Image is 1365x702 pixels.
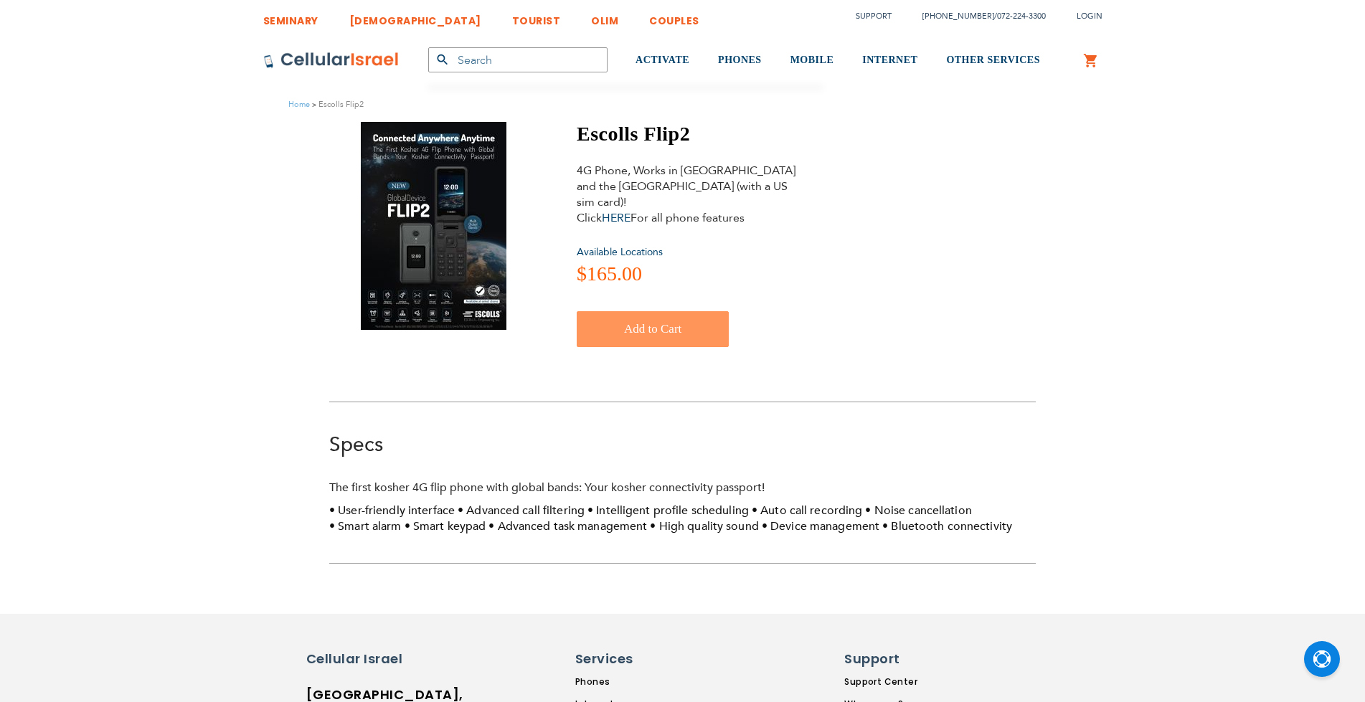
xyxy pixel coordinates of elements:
h1: Escolls Flip2 [577,122,799,146]
span: MOBILE [790,54,834,65]
li: / [908,6,1046,27]
a: [PHONE_NUMBER] [922,11,994,22]
h6: Services [575,650,697,668]
li: Smart alarm [329,518,402,534]
a: Support Center [844,675,938,688]
h6: Cellular Israel [306,650,428,668]
li: Smart keypad [405,518,486,534]
li: Intelligent profile scheduling [587,503,749,518]
a: 072-224-3300 [997,11,1046,22]
div: 4G Phone, Works in [GEOGRAPHIC_DATA] and the [GEOGRAPHIC_DATA] (with a US sim card)! [577,163,799,226]
span: OTHER SERVICES [946,54,1040,65]
a: [DEMOGRAPHIC_DATA] [349,4,481,30]
span: Login [1077,11,1102,22]
p: The first kosher 4G flip phone with global bands: Your kosher connectivity passport! [329,480,1036,495]
li: High quality sound [650,518,758,534]
a: INTERNET [862,34,917,87]
li: Noise cancellation [865,503,971,518]
h6: Support [844,650,930,668]
a: HERE [602,210,630,226]
a: PHONES [718,34,762,87]
img: Cellular Israel Logo [263,52,400,69]
li: User-friendly interface [329,503,455,518]
span: $165.00 [577,262,642,285]
span: INTERNET [862,54,917,65]
a: COUPLES [649,4,699,30]
a: TOURIST [512,4,561,30]
a: OTHER SERVICES [946,34,1040,87]
a: Phones [575,675,706,688]
a: ACTIVATE [636,34,689,87]
li: Auto call recording [752,503,863,518]
img: Escolls Flip2 [361,122,506,330]
span: PHONES [718,54,762,65]
a: SEMINARY [263,4,318,30]
a: MOBILE [790,34,834,87]
li: Bluetooth connectivity [882,518,1012,534]
span: ACTIVATE [636,54,689,65]
li: Escolls Flip2 [310,98,364,111]
a: Available Locations [577,245,663,259]
a: OLIM [591,4,618,30]
li: Device management [762,518,879,534]
input: Search [428,47,608,72]
a: Support [856,11,892,22]
li: Advanced task management [488,518,647,534]
a: Specs [329,431,383,458]
a: Home [288,99,310,110]
li: Advanced call filtering [458,503,585,518]
p: Click For all phone features [577,210,799,226]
